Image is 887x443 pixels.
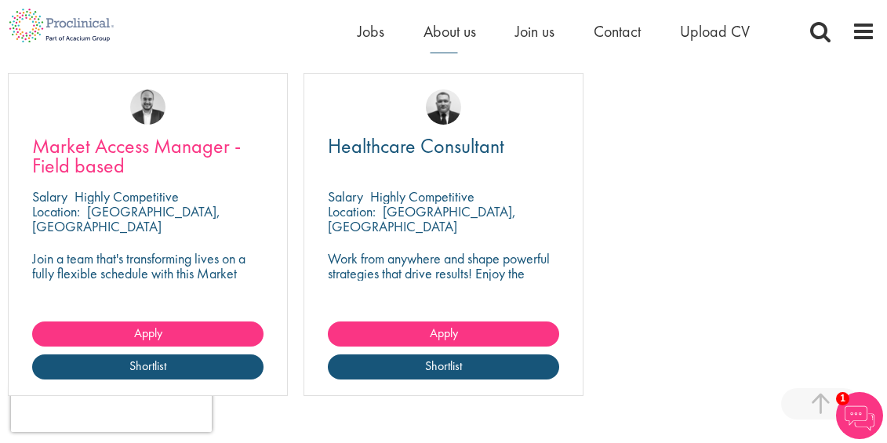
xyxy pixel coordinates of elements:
[328,321,559,347] a: Apply
[430,325,458,341] span: Apply
[594,21,641,42] a: Contact
[32,354,264,379] a: Shortlist
[134,325,162,341] span: Apply
[32,251,264,296] p: Join a team that's transforming lives on a fully flexible schedule with this Market Access Manage...
[32,321,264,347] a: Apply
[32,202,80,220] span: Location:
[836,392,849,405] span: 1
[130,89,165,125] img: Aitor Melia
[680,21,750,42] a: Upload CV
[328,187,363,205] span: Salary
[424,21,476,42] a: About us
[328,251,559,310] p: Work from anywhere and shape powerful strategies that drive results! Enjoy the freedom of remote ...
[370,187,474,205] p: Highly Competitive
[836,392,883,439] img: Chatbot
[426,89,461,125] img: Jakub Hanas
[32,187,67,205] span: Salary
[358,21,384,42] a: Jobs
[32,133,241,179] span: Market Access Manager - Field based
[32,202,220,235] p: [GEOGRAPHIC_DATA], [GEOGRAPHIC_DATA]
[328,202,516,235] p: [GEOGRAPHIC_DATA], [GEOGRAPHIC_DATA]
[328,136,559,156] a: Healthcare Consultant
[515,21,554,42] a: Join us
[328,354,559,379] a: Shortlist
[32,136,264,176] a: Market Access Manager - Field based
[75,187,179,205] p: Highly Competitive
[328,202,376,220] span: Location:
[328,133,504,159] span: Healthcare Consultant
